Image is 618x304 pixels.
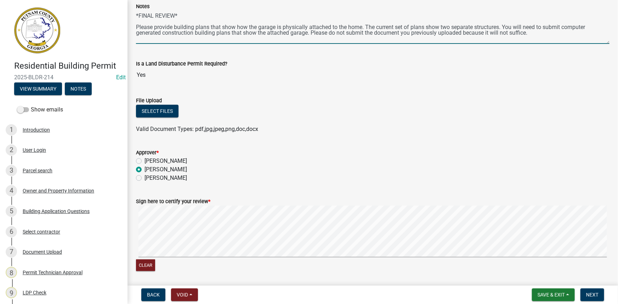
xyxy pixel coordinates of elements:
span: Back [147,292,160,298]
label: [PERSON_NAME] [144,174,187,182]
span: Next [586,292,599,298]
wm-modal-confirm: Notes [65,86,92,92]
div: 6 [6,226,17,237]
div: LDP Check [23,290,46,295]
div: Select contractor [23,229,60,234]
label: Sign here to certify your review [136,199,210,204]
label: Show emails [17,105,63,114]
wm-modal-confirm: Summary [14,86,62,92]
label: Notes [136,4,149,9]
span: Void [177,292,188,298]
div: 8 [6,267,17,278]
div: Building Application Questions [23,209,90,214]
button: Save & Exit [532,288,575,301]
label: File Upload [136,98,162,103]
span: Valid Document Types: pdf,jpg,jpeg,png,doc,docx [136,126,258,132]
div: User Login [23,148,46,153]
div: Document Upload [23,249,62,254]
a: Edit [116,74,126,81]
div: 9 [6,287,17,298]
img: Putnam County, Georgia [14,7,60,53]
button: Back [141,288,165,301]
button: Clear [136,259,155,271]
button: Next [580,288,604,301]
wm-modal-confirm: Edit Application Number [116,74,126,81]
label: [PERSON_NAME] [144,157,187,165]
div: 1 [6,124,17,136]
div: Introduction [23,127,50,132]
div: Owner and Property Information [23,188,94,193]
div: 5 [6,206,17,217]
div: 3 [6,165,17,176]
button: Notes [65,82,92,95]
label: Approver [136,150,159,155]
span: 2025-BLDR-214 [14,74,113,81]
div: 2 [6,144,17,156]
div: Parcel search [23,168,52,173]
h4: Residential Building Permit [14,61,122,71]
button: Select files [136,105,178,117]
button: Void [171,288,198,301]
div: 7 [6,246,17,258]
button: View Summary [14,82,62,95]
div: 4 [6,185,17,196]
span: Save & Exit [538,292,565,298]
label: [PERSON_NAME] [144,165,187,174]
label: Is a Land Disturbance Permit Required? [136,62,227,67]
div: Permit Technician Approval [23,270,83,275]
